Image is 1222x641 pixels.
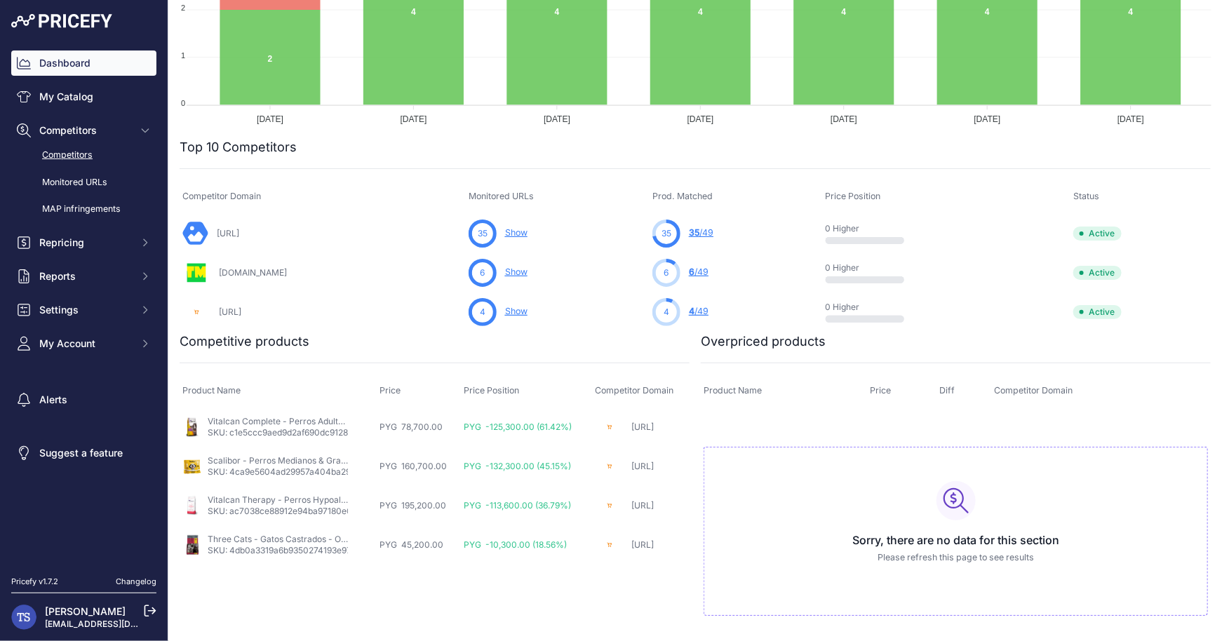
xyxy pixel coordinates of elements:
button: Reports [11,264,156,289]
h2: Top 10 Competitors [180,137,297,157]
a: MAP infringements [11,197,156,222]
tspan: 0 [181,99,185,107]
span: 4 [480,306,485,318]
a: Vitalcan Complete - Perros Adultos Medianos & Grandes [208,416,431,426]
span: 6 [689,266,694,277]
span: PYG 160,700.00 [380,461,448,471]
span: 6 [480,266,485,279]
a: Monitored URLs [11,170,156,195]
a: Vitalcan Therapy - Perros Hypoallergenic Care [208,494,395,505]
p: 0 Higher [826,262,915,274]
span: Competitor Domain [994,385,1073,396]
span: Price Position [464,385,520,396]
p: SKU: c1e5ccc9aed9d2af690dc91284fc45b9 [208,427,348,438]
tspan: [DATE] [401,114,427,124]
span: Competitor Domain [182,191,261,201]
a: Show [505,266,528,277]
a: 35/49 [689,227,713,238]
tspan: [DATE] [687,114,714,124]
h2: Overpriced products [701,332,826,351]
h3: Sorry, there are no data for this section [716,532,1196,548]
span: Price [380,385,401,396]
a: Alerts [11,387,156,412]
button: Settings [11,297,156,323]
div: Pricefy v1.7.2 [11,576,58,588]
a: [URL] [632,461,654,471]
p: SKU: 4db0a3319a6b9350274193e97a0b9e1d [208,545,348,556]
tspan: [DATE] [544,114,570,124]
span: PYG -132,300.00 (45.15%) [464,461,572,471]
a: Competitors [11,143,156,168]
a: Show [505,306,528,316]
span: Product Name [182,385,241,396]
p: Please refresh this page to see results [716,551,1196,565]
span: PYG -10,300.00 (18.56%) [464,539,568,550]
span: Competitors [39,123,131,137]
span: Settings [39,303,131,317]
a: My Catalog [11,84,156,109]
a: [URL] [219,306,241,317]
h2: Competitive products [180,332,309,351]
span: Product Name [704,385,762,396]
nav: Sidebar [11,50,156,559]
p: SKU: ac7038ce88912e94ba97180e09ae2d04 [208,506,348,517]
a: Show [505,227,528,238]
a: [DOMAIN_NAME] [219,267,287,278]
a: [URL] [632,500,654,511]
a: [URL] [217,228,239,238]
a: 6/49 [689,266,709,277]
span: 4 [664,306,669,318]
a: Three Cats - Gatos Castrados - Original Carne [208,534,392,544]
span: Prod. Matched [652,191,713,201]
a: [PERSON_NAME] [45,605,126,617]
span: Diff [939,385,955,396]
a: [EMAIL_ADDRESS][DOMAIN_NAME] [45,619,192,629]
a: Dashboard [11,50,156,76]
span: Price Position [826,191,881,201]
a: [URL] [632,421,654,432]
span: 35 [662,227,671,240]
a: Suggest a feature [11,440,156,466]
tspan: 2 [181,4,185,12]
span: My Account [39,337,131,351]
tspan: [DATE] [974,114,1001,124]
button: Repricing [11,230,156,255]
a: Changelog [116,576,156,586]
span: Monitored URLs [469,191,534,201]
span: PYG 195,200.00 [380,500,447,511]
button: My Account [11,331,156,356]
span: PYG -113,600.00 (36.79%) [464,500,572,511]
span: Competitor Domain [596,385,674,396]
tspan: [DATE] [1117,114,1144,124]
span: PYG 45,200.00 [380,539,444,550]
span: PYG -125,300.00 (61.42%) [464,421,572,432]
a: [URL] [632,539,654,550]
span: Active [1073,227,1122,241]
span: Active [1073,266,1122,280]
p: 0 Higher [826,223,915,234]
p: 0 Higher [826,302,915,313]
span: 4 [689,306,694,316]
span: Repricing [39,236,131,250]
a: 4/49 [689,306,709,316]
tspan: [DATE] [831,114,857,124]
tspan: 1 [181,51,185,60]
span: Active [1073,305,1122,319]
tspan: [DATE] [257,114,283,124]
p: SKU: 4ca9e5604ad29957a404ba29e161748f [208,466,348,478]
span: 35 [478,227,488,240]
span: Reports [39,269,131,283]
img: Pricefy Logo [11,14,112,28]
span: Price [870,385,891,396]
button: Competitors [11,118,156,143]
span: 35 [689,227,699,238]
a: Scalibor - Perros Medianos & Grandes [208,455,360,466]
span: 6 [664,266,669,279]
span: Status [1073,191,1099,201]
span: PYG 78,700.00 [380,421,443,432]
